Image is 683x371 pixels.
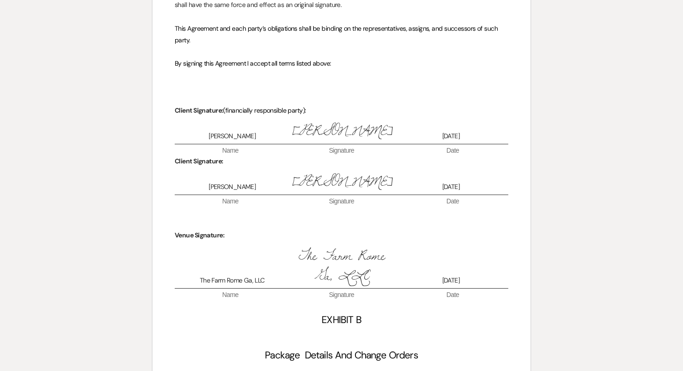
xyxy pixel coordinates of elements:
[287,172,396,192] span: [PERSON_NAME]
[175,146,286,155] span: Name
[175,290,286,300] span: Name
[175,231,224,239] strong: Venue Signature:
[287,121,396,141] span: [PERSON_NAME]
[175,157,223,165] strong: Client Signature:
[396,276,506,285] span: [DATE]
[396,132,506,141] span: [DATE]
[177,132,287,141] span: [PERSON_NAME]
[396,182,506,192] span: [DATE]
[175,106,223,115] strong: Client Signature:
[177,182,287,192] span: [PERSON_NAME]
[265,349,418,362] span: Package Details And Change Orders
[397,290,508,300] span: Date
[397,197,508,206] span: Date
[175,24,499,44] span: This Agreement and each party’s obligations shall be binding on the representatives, assigns, and...
[322,313,361,326] span: EXHIBIT B
[175,197,286,206] span: Name
[286,290,397,300] span: Signature
[223,106,306,115] span: (financially responsible party):
[177,276,287,285] span: The Farm Rome Ga, LLC
[175,59,331,67] span: By signing this Agreement I accept all terms listed above:
[287,246,396,285] span: The Farm Rome Ga, LLC
[286,146,397,155] span: Signature
[397,146,508,155] span: Date
[286,197,397,206] span: Signature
